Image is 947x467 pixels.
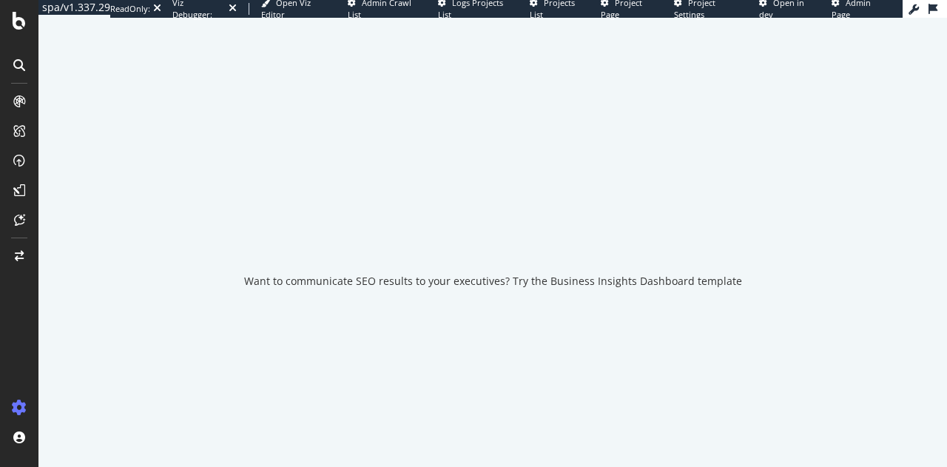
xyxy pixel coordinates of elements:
[244,274,742,289] div: Want to communicate SEO results to your executives? Try the Business Insights Dashboard template
[110,3,150,15] div: ReadOnly:
[439,197,546,250] div: animation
